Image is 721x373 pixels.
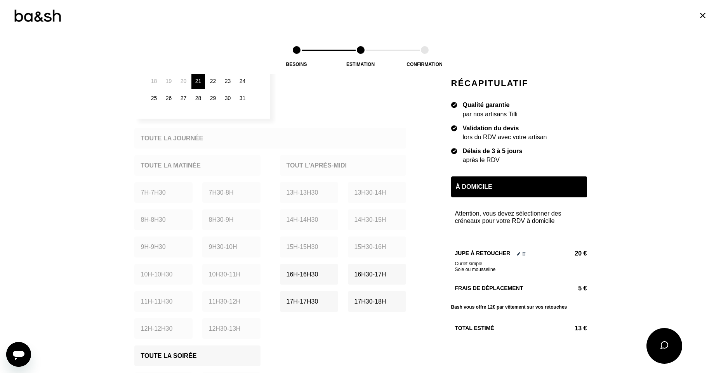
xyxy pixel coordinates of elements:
img: Logo ba&sh by Tilli [14,9,61,23]
div: À domicile [451,176,587,197]
div: 22 [206,74,220,89]
p: 16h30 - 17h [354,271,386,278]
div: Délais de 3 à 5 jours [463,147,523,155]
span: 20 € [575,250,587,257]
div: Besoins [258,62,335,67]
div: Estimation [322,62,400,67]
iframe: Bouton de lancement de la fenêtre de messagerie [6,342,31,367]
p: 17h - 17h30 [287,298,318,305]
img: Éditer [517,252,520,256]
div: 26 [162,91,175,106]
div: 31 [236,91,249,106]
p: Toute la soirée [141,352,197,359]
p: 16h - 16h30 [287,271,318,278]
div: Qualité garantie [463,101,518,109]
div: Confirmation [386,62,464,67]
img: icon list info [451,101,457,108]
h2: Jupe à retoucher [455,250,511,257]
div: Validation du devis [463,124,547,132]
span: Ourlet simple [455,261,587,266]
div: Bash vous offre 12€ par vêtement sur vos retouches [451,304,587,310]
span: Attention, vous devez sélectionner des créneaux pour votre RDV à domicile [455,209,587,224]
div: 23 [221,74,235,89]
div: lors du RDV avec votre artisan [463,133,547,141]
span: Soie ou mousseline [455,266,496,272]
h2: Frais de déplacement [455,285,574,292]
div: 30 [221,91,235,106]
h2: Total estimé [455,325,570,332]
span: 5 € [578,285,587,292]
div: 28 [191,91,205,106]
p: 17h30 - 18h [354,298,386,305]
div: 25 [147,91,161,106]
img: Supprimer [522,252,526,256]
div: par nos artisans Tilli [463,110,518,117]
div: 24 [236,74,249,89]
div: après le RDV [463,156,523,164]
img: icon list info [451,124,457,131]
div: 27 [177,91,190,106]
span: 13 € [575,324,587,332]
h2: Récapitulatif [451,78,587,89]
img: icon list info [451,147,457,154]
div: 29 [206,91,220,106]
div: 21 [191,74,205,89]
